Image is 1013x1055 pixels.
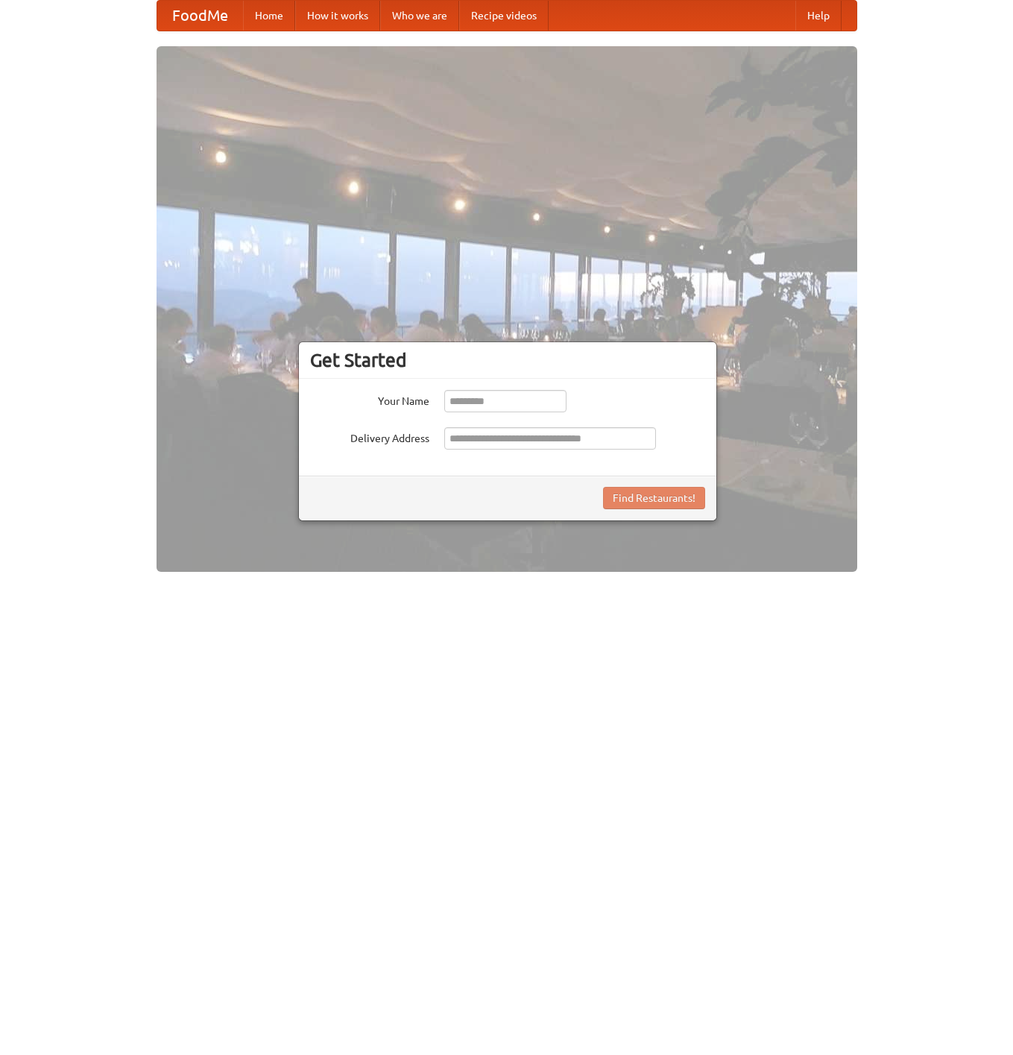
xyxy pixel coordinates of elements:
[157,1,243,31] a: FoodMe
[603,487,705,509] button: Find Restaurants!
[380,1,459,31] a: Who we are
[310,427,429,446] label: Delivery Address
[795,1,842,31] a: Help
[459,1,549,31] a: Recipe videos
[243,1,295,31] a: Home
[295,1,380,31] a: How it works
[310,349,705,371] h3: Get Started
[310,390,429,409] label: Your Name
